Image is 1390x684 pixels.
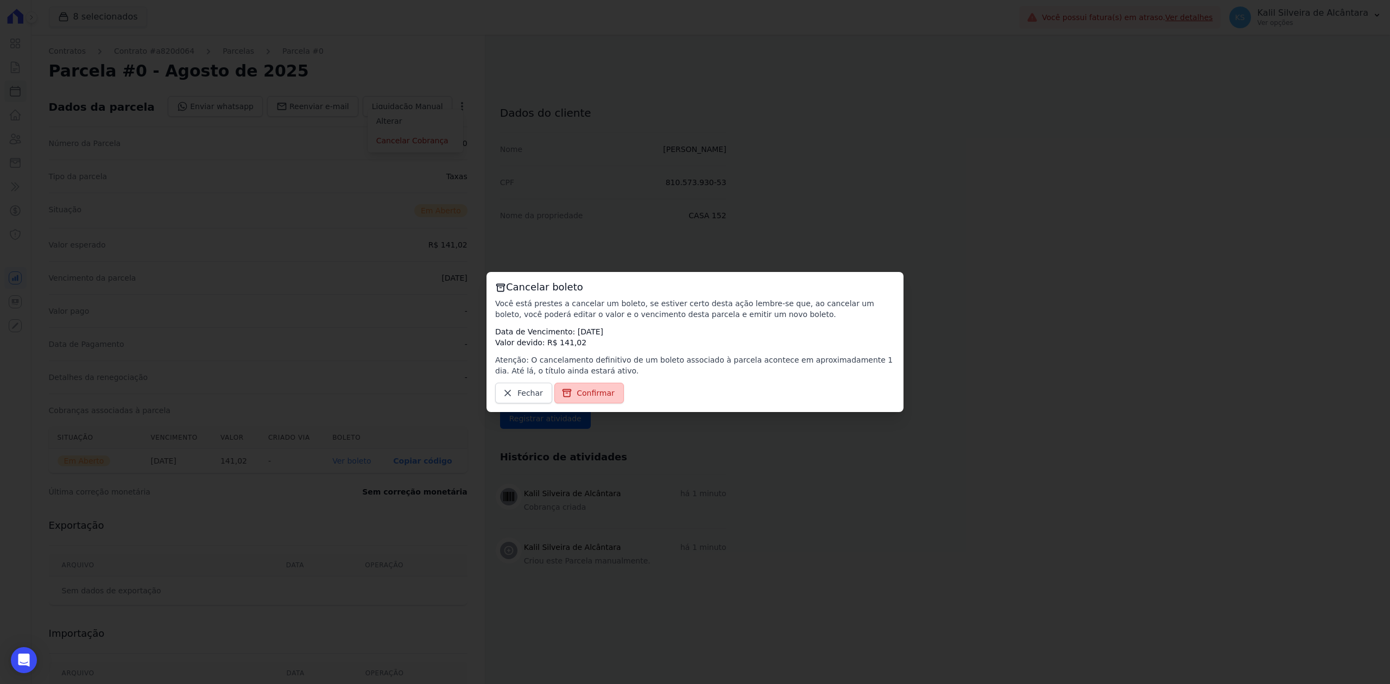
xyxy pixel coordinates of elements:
p: Data de Vencimento: [DATE] Valor devido: R$ 141,02 [495,326,895,348]
a: Confirmar [554,383,624,403]
p: Atenção: O cancelamento definitivo de um boleto associado à parcela acontece em aproximadamente 1... [495,354,895,376]
div: Open Intercom Messenger [11,647,37,673]
span: Confirmar [577,388,615,398]
h3: Cancelar boleto [495,281,895,294]
p: Você está prestes a cancelar um boleto, se estiver certo desta ação lembre-se que, ao cancelar um... [495,298,895,320]
span: Fechar [517,388,543,398]
a: Fechar [495,383,552,403]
